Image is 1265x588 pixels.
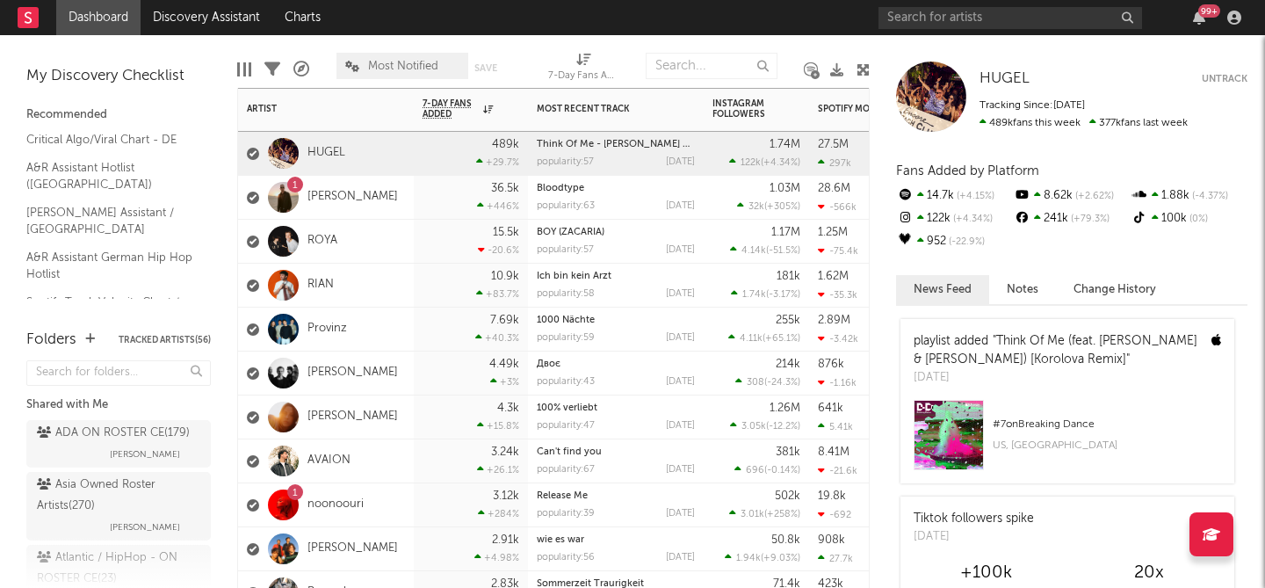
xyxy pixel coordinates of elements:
[818,465,857,476] div: -21.6k
[946,237,985,247] span: -22.9 %
[26,360,211,386] input: Search for folders...
[537,157,594,167] div: popularity: 57
[307,366,398,381] a: [PERSON_NAME]
[26,248,193,284] a: A&R Assistant German Hip Hop Hotlist
[307,234,337,249] a: ROYA
[666,245,695,255] div: [DATE]
[775,490,800,502] div: 502k
[741,422,766,432] span: 3.05k
[537,491,695,501] div: Release Me
[26,203,193,239] a: [PERSON_NAME] Assistant / [GEOGRAPHIC_DATA]
[748,202,764,212] span: 32k
[730,420,800,432] div: ( )
[475,332,519,344] div: +40.3 %
[537,316,695,325] div: 1000 Nächte
[741,246,766,256] span: 4.14k
[537,359,695,369] div: Двоє
[537,553,595,563] div: popularity: 56
[537,535,695,545] div: wie es war
[735,376,800,388] div: ( )
[818,227,848,238] div: 1.25M
[537,289,595,299] div: popularity: 58
[307,278,334,293] a: RIAN
[746,466,764,475] span: 696
[818,157,851,169] div: 297k
[537,140,695,149] div: Think Of Me - Korolova Remix
[770,403,800,414] div: 1.26M
[474,552,519,563] div: +4.98 %
[1193,11,1205,25] button: 99+
[368,61,438,72] span: Most Notified
[478,508,519,519] div: +284 %
[914,528,1034,546] div: [DATE]
[731,288,800,300] div: ( )
[26,472,211,541] a: Asia Owned Roster Artists(270)[PERSON_NAME]
[770,183,800,194] div: 1.03M
[537,245,594,255] div: popularity: 57
[492,534,519,546] div: 2.91k
[979,118,1081,128] span: 489k fans this week
[1131,185,1247,207] div: 1.88k
[537,535,584,545] a: wie es war
[477,464,519,475] div: +26.1 %
[989,275,1056,304] button: Notes
[818,509,851,520] div: -692
[537,509,595,519] div: popularity: 39
[878,7,1142,29] input: Search for artists
[490,315,519,326] div: 7.69k
[954,192,994,201] span: +4.15 %
[728,332,800,344] div: ( )
[734,464,800,475] div: ( )
[537,184,695,193] div: Bloodtype
[476,288,519,300] div: +83.7 %
[493,227,519,238] div: 15.5k
[537,403,695,413] div: 100% verliebt
[818,377,857,388] div: -1.16k
[818,403,843,414] div: 641k
[979,70,1030,88] a: HUGEL
[740,334,763,344] span: 4.11k
[951,214,993,224] span: +4.34 %
[537,447,602,457] a: Can't find you
[747,378,764,388] span: 308
[491,446,519,458] div: 3.24k
[666,377,695,387] div: [DATE]
[26,105,211,126] div: Recommended
[1198,4,1220,18] div: 99 +
[537,184,584,193] a: Bloodtype
[110,517,180,538] span: [PERSON_NAME]
[537,465,595,475] div: popularity: 67
[712,98,774,120] div: Instagram Followers
[896,207,1013,230] div: 122k
[237,44,251,95] div: Edit Columns
[666,333,695,343] div: [DATE]
[537,201,595,211] div: popularity: 63
[776,359,800,370] div: 214k
[537,377,595,387] div: popularity: 43
[476,156,519,168] div: +29.7 %
[737,200,800,212] div: ( )
[769,290,798,300] span: -3.17 %
[818,201,857,213] div: -566k
[548,66,618,87] div: 7-Day Fans Added (7-Day Fans Added)
[1068,214,1110,224] span: +79.3 %
[489,359,519,370] div: 4.49k
[914,332,1198,369] div: playlist added
[1189,192,1228,201] span: -4.37 %
[307,322,347,337] a: Provinz
[537,228,604,237] a: BOY (ZACARIA)
[979,71,1030,86] span: HUGEL
[914,369,1198,387] div: [DATE]
[293,44,309,95] div: A&R Pipeline
[26,130,193,149] a: Critical Algo/Viral Chart - DE
[537,140,711,149] a: Think Of Me - [PERSON_NAME] Remix
[423,98,479,120] span: 7-Day Fans Added
[491,183,519,194] div: 36.5k
[548,44,618,95] div: 7-Day Fans Added (7-Day Fans Added)
[896,230,1013,253] div: 952
[818,139,849,150] div: 27.5M
[307,497,364,512] a: noonoouri
[905,563,1067,584] div: +100k
[771,227,800,238] div: 1.17M
[818,333,858,345] div: -3.42k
